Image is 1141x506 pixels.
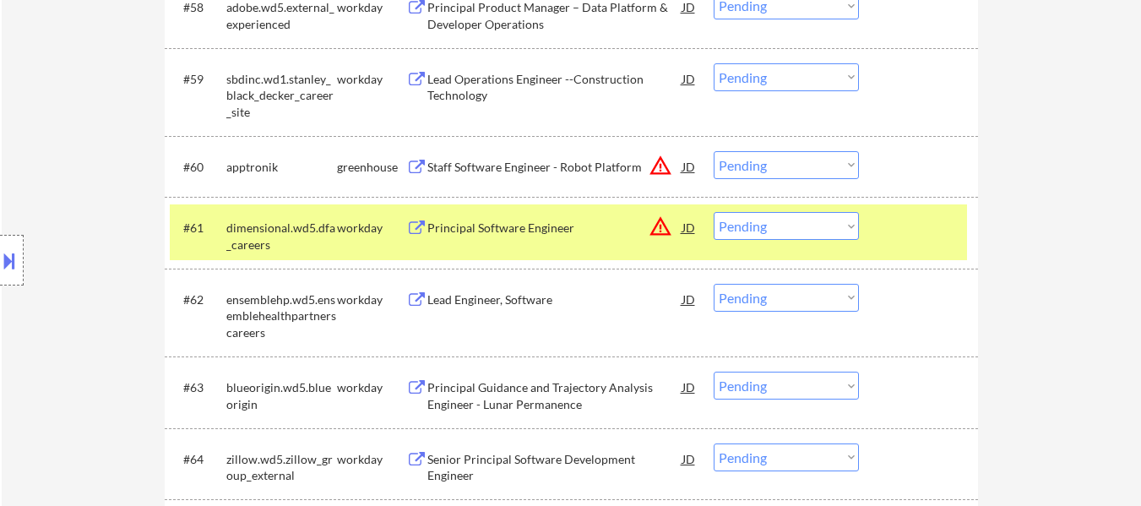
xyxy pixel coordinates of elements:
[681,212,698,242] div: JD
[681,372,698,402] div: JD
[427,291,682,308] div: Lead Engineer, Software
[427,379,682,412] div: Principal Guidance and Trajectory Analysis Engineer - Lunar Permanence
[337,159,406,176] div: greenhouse
[427,451,682,484] div: Senior Principal Software Development Engineer
[226,71,337,121] div: sbdinc.wd1.stanley_black_decker_career_site
[337,379,406,396] div: workday
[681,63,698,94] div: JD
[337,291,406,308] div: workday
[681,151,698,182] div: JD
[681,284,698,314] div: JD
[337,71,406,88] div: workday
[337,451,406,468] div: workday
[427,220,682,237] div: Principal Software Engineer
[649,154,672,177] button: warning_amber
[681,443,698,474] div: JD
[183,451,213,468] div: #64
[183,71,213,88] div: #59
[649,215,672,238] button: warning_amber
[226,451,337,484] div: zillow.wd5.zillow_group_external
[427,71,682,104] div: Lead Operations Engineer --Construction Technology
[337,220,406,237] div: workday
[427,159,682,176] div: Staff Software Engineer - Robot Platform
